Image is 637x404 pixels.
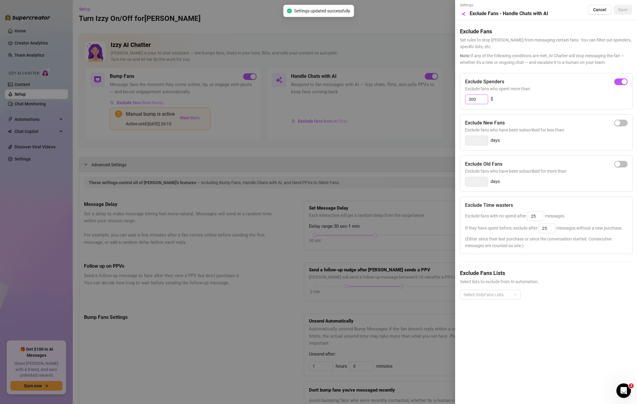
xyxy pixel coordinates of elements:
span: If they have spent before, exclude after messages without a new purchase. [465,226,623,230]
h5: Exclude Old Fans [465,161,502,168]
button: Cancel [588,5,611,15]
span: Exclude fans with no spend after messages. [465,214,565,218]
span: Exclude fans who spent more than: [465,85,628,92]
span: Set rules to stop [PERSON_NAME] from messaging certain fans. You can filter out spenders, specifi... [460,37,632,50]
span: days [491,178,500,185]
span: If any of the following conditions are met, AI Chatter will stop messaging the fan — whether it's... [460,52,632,66]
h5: Exclude Fans [460,27,632,35]
span: Settings updated successfully [294,8,350,14]
span: days [491,137,500,144]
iframe: Intercom live chat [616,383,631,398]
span: Exclude fans who have been subscribed for less than: [465,127,628,133]
span: Note: [460,53,471,58]
span: Select lists to exclude from AI automation. [460,278,632,285]
span: Cancel [593,7,606,12]
span: 3 [629,383,634,388]
span: check-circle [287,8,292,13]
button: Save [614,5,632,15]
span: (Either since their last purchase or since the conversation started. Consecutive messages are cou... [465,236,628,249]
h5: Exclude Spenders [465,78,504,85]
span: Settings [460,2,548,8]
h5: Exclude Fans - Handle Chats with AI [470,10,548,17]
h5: Exclude New Fans [465,119,505,127]
h5: Exclude Fans Lists [460,269,632,277]
span: Exclude fans who have been subscribed for more than: [465,168,628,174]
span: $ [491,96,493,103]
h5: Exclude Time wasters [465,202,513,209]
